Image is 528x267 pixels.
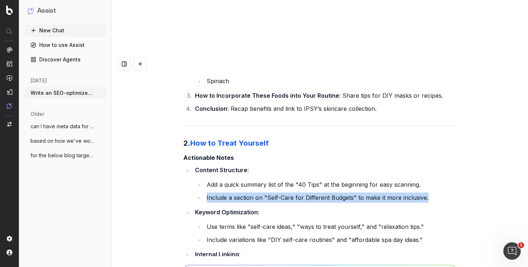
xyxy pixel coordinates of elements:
[12,12,17,17] img: logo_orange.svg
[204,193,456,203] li: Include a section on "Self-Care for Different Budgets" to make it more inclusive.
[31,152,94,159] span: for the below blog targeting the KW "Sen
[195,92,339,99] strong: How to Incorporate These Foods into Your Routine
[72,42,78,48] img: tab_keywords_by_traffic_grey.svg
[25,121,106,132] button: can I have meta data for the below blog
[7,61,12,67] img: Intelligence
[7,122,12,127] img: Switch project
[204,235,456,245] li: Include variations like "DIY self-care routines" and "affordable spa day ideas."
[28,43,65,48] div: Domain Overview
[12,19,17,25] img: website_grey.svg
[31,77,47,84] span: [DATE]
[28,6,103,16] button: Assist
[195,209,258,216] strong: Keyword Optimization
[7,47,12,53] img: Analytics
[25,150,106,161] button: for the below blog targeting the KW "Sen
[6,5,13,15] img: Botify logo
[204,222,456,232] li: Use terms like "self-care ideas," "ways to treat yourself," and "relaxation tips."
[28,7,34,14] img: Assist
[195,251,239,258] strong: Internal Linking
[25,54,106,65] a: Discover Agents
[518,242,524,248] span: 1
[80,43,122,48] div: Keywords by Traffic
[7,250,12,255] img: My account
[25,87,106,99] button: Write an SEO-optimized article outline f
[7,236,12,242] img: Setting
[31,110,44,118] span: older
[25,25,106,36] button: New Chat
[37,6,56,16] h1: Assist
[7,103,12,109] img: Assist
[204,76,456,86] li: Spinach
[25,39,106,51] a: How to use Assist
[195,105,227,112] strong: Conclusion
[204,179,456,190] li: Add a quick summary list of the "40 Tips" at the beginning for easy scanning.
[183,139,269,147] strong: 2.
[20,12,36,17] div: v 4.0.25
[20,42,25,48] img: tab_domain_overview_orange.svg
[19,19,80,25] div: Domain: [DOMAIN_NAME]
[25,135,106,147] button: based on how we've worked together so fa
[31,137,94,145] span: based on how we've worked together so fa
[193,104,456,114] li: : Recap benefits and link to IPSY’s skincare collection.
[7,75,12,81] img: Activation
[31,89,94,97] span: Write an SEO-optimized article outline f
[31,123,94,130] span: can I have meta data for the below blog
[183,154,234,161] strong: Actionable Notes
[193,207,456,245] li: :
[193,165,456,203] li: :
[195,166,247,174] strong: Content Structure
[190,139,269,147] a: How to Treat Yourself
[7,89,12,95] img: Studio
[193,90,456,101] li: : Share tips for DIY masks or recipes.
[503,242,521,260] iframe: Intercom live chat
